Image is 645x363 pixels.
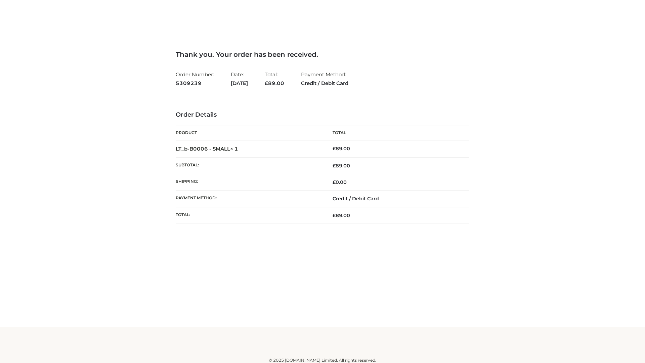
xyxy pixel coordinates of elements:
span: £ [333,212,336,218]
strong: [DATE] [231,79,248,88]
th: Subtotal: [176,157,322,174]
strong: Credit / Debit Card [301,79,348,88]
span: 89.00 [333,212,350,218]
span: £ [265,80,268,86]
th: Product [176,125,322,140]
h3: Thank you. Your order has been received. [176,50,469,58]
li: Total: [265,69,284,89]
strong: × 1 [230,146,238,152]
strong: LT_b-B0006 - SMALL [176,146,238,152]
span: £ [333,163,336,169]
th: Total [322,125,469,140]
li: Order Number: [176,69,214,89]
span: £ [333,146,336,152]
th: Payment method: [176,191,322,207]
span: 89.00 [265,80,284,86]
bdi: 89.00 [333,146,350,152]
td: Credit / Debit Card [322,191,469,207]
span: 89.00 [333,163,350,169]
th: Total: [176,207,322,224]
li: Date: [231,69,248,89]
th: Shipping: [176,174,322,191]
strong: 5309239 [176,79,214,88]
h3: Order Details [176,111,469,119]
span: £ [333,179,336,185]
li: Payment Method: [301,69,348,89]
bdi: 0.00 [333,179,347,185]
